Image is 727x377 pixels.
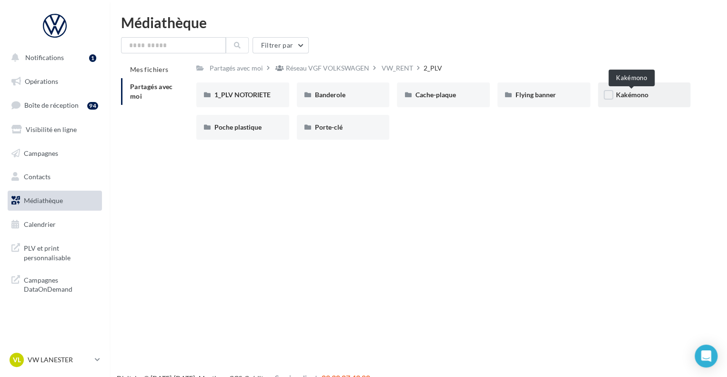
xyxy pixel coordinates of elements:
[24,196,63,204] span: Médiathèque
[6,143,104,163] a: Campagnes
[6,270,104,298] a: Campagnes DataOnDemand
[214,91,271,99] span: 1_PLV NOTORIETE
[6,120,104,140] a: Visibilité en ligne
[608,70,655,86] div: Kakémono
[616,91,648,99] span: Kakémono
[24,173,50,181] span: Contacts
[24,101,79,109] span: Boîte de réception
[24,274,98,294] span: Campagnes DataOnDemand
[6,214,104,234] a: Calendrier
[130,65,168,73] span: Mes fichiers
[25,77,58,85] span: Opérations
[6,48,100,68] button: Notifications 1
[515,91,556,99] span: Flying banner
[315,91,345,99] span: Banderole
[315,123,343,131] span: Porte-clé
[121,15,716,30] div: Médiathèque
[214,123,262,131] span: Poche plastique
[24,242,98,262] span: PLV et print personnalisable
[424,63,442,73] div: 2_PLV
[89,54,96,62] div: 1
[24,149,58,157] span: Campagnes
[210,63,263,73] div: Partagés avec moi
[6,191,104,211] a: Médiathèque
[6,95,104,115] a: Boîte de réception94
[286,63,369,73] div: Réseau VGF VOLKSWAGEN
[24,220,56,228] span: Calendrier
[87,102,98,110] div: 94
[382,63,413,73] div: VW_RENT
[252,37,309,53] button: Filtrer par
[6,71,104,92] a: Opérations
[6,238,104,266] a: PLV et print personnalisable
[26,125,77,133] span: Visibilité en ligne
[695,345,717,367] div: Open Intercom Messenger
[25,53,64,61] span: Notifications
[415,91,455,99] span: Cache-plaque
[13,355,21,365] span: VL
[130,82,173,100] span: Partagés avec moi
[6,167,104,187] a: Contacts
[8,351,102,369] a: VL VW LANESTER
[28,355,91,365] p: VW LANESTER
